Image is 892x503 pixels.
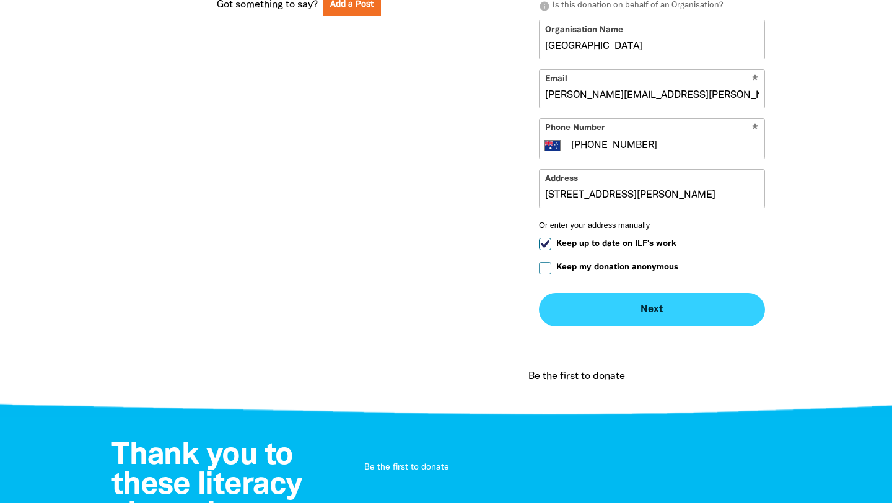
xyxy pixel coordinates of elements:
p: Be the first to donate [528,369,625,384]
i: Required [752,124,758,136]
div: Donation stream [359,454,768,481]
span: Keep my donation anonymous [556,261,678,273]
button: Or enter your address manually [539,221,765,230]
input: Keep my donation anonymous [539,262,551,274]
input: Keep up to date on ILF's work [539,238,551,250]
i: info [539,1,550,12]
div: Paginated content [359,454,768,481]
button: Next [539,293,765,326]
p: Be the first to donate [364,461,763,474]
span: Keep up to date on ILF's work [556,238,676,250]
div: Donation stream [523,354,780,399]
